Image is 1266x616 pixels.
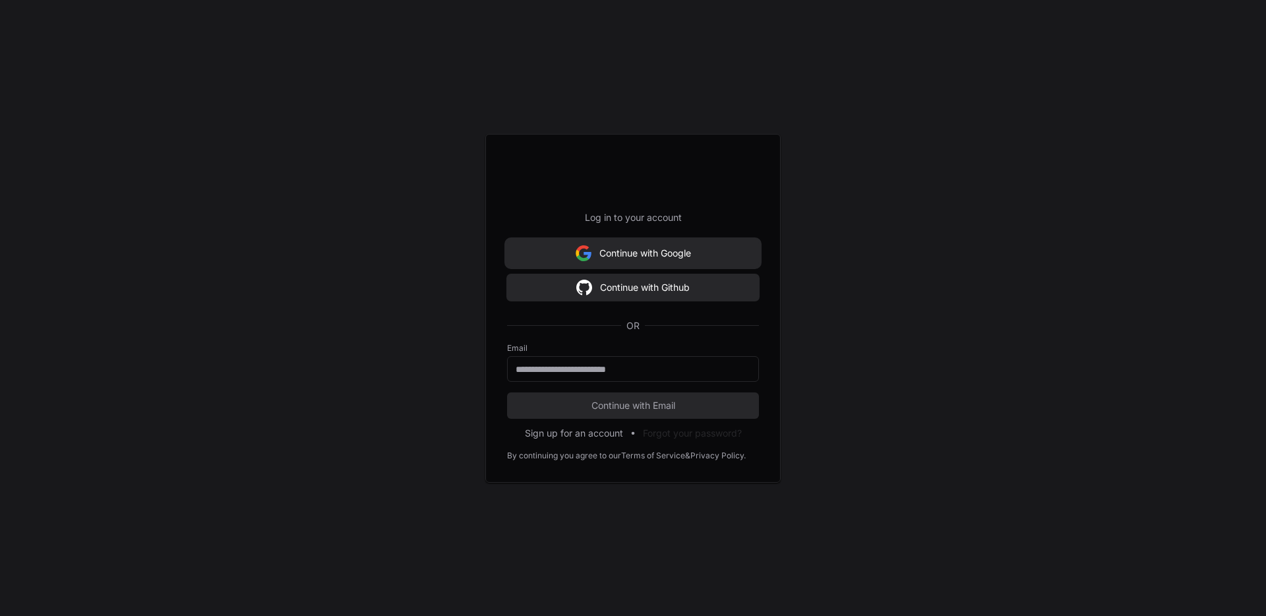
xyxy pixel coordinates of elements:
[507,274,759,301] button: Continue with Github
[507,399,759,412] span: Continue with Email
[576,274,592,301] img: Sign in with google
[507,240,759,266] button: Continue with Google
[507,211,759,224] p: Log in to your account
[621,319,645,332] span: OR
[621,450,685,461] a: Terms of Service
[525,427,623,440] button: Sign up for an account
[507,392,759,419] button: Continue with Email
[576,240,591,266] img: Sign in with google
[643,427,742,440] button: Forgot your password?
[690,450,746,461] a: Privacy Policy.
[507,343,759,354] label: Email
[507,450,621,461] div: By continuing you agree to our
[685,450,690,461] div: &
